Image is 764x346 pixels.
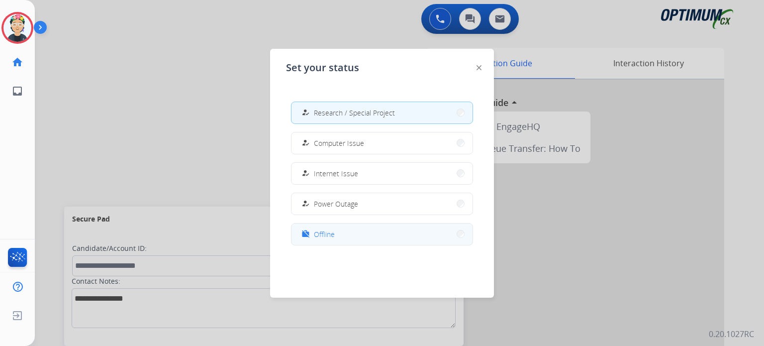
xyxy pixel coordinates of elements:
[314,138,364,148] span: Computer Issue
[314,108,395,118] span: Research / Special Project
[286,61,359,75] span: Set your status
[301,200,310,208] mat-icon: how_to_reg
[301,230,310,238] mat-icon: work_off
[291,132,473,154] button: Computer Issue
[314,199,358,209] span: Power Outage
[291,102,473,123] button: Research / Special Project
[291,224,473,245] button: Offline
[477,65,481,70] img: close-button
[301,109,310,117] mat-icon: how_to_reg
[314,229,335,239] span: Offline
[709,328,754,340] p: 0.20.1027RC
[291,163,473,184] button: Internet Issue
[3,14,31,42] img: avatar
[301,169,310,178] mat-icon: how_to_reg
[314,168,358,179] span: Internet Issue
[11,85,23,97] mat-icon: inbox
[291,193,473,215] button: Power Outage
[301,139,310,147] mat-icon: how_to_reg
[11,56,23,68] mat-icon: home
